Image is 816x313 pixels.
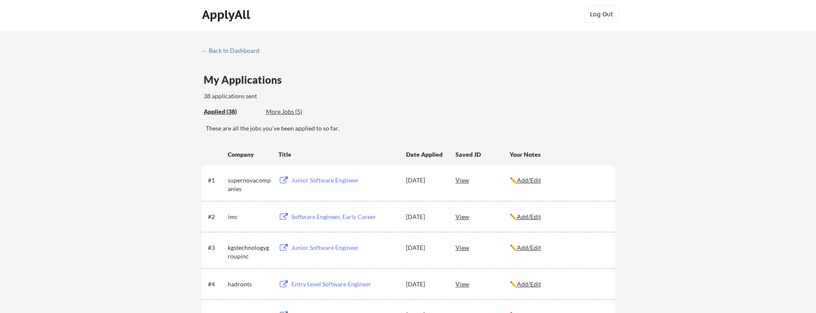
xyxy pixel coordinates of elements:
[228,280,271,289] div: hadronts
[228,176,271,193] div: supernovacompanies
[455,146,510,162] div: Saved JD
[455,172,510,188] div: View
[204,107,260,116] div: Applied (38)
[208,213,225,221] div: #2
[406,280,444,289] div: [DATE]
[266,107,329,116] div: These are job applications we think you'd be a good fit for, but couldn't apply you to automatica...
[510,150,608,159] div: Your Notes
[291,176,398,185] div: Junior Software Engineer
[204,92,370,100] div: 38 applications sent
[406,213,444,221] div: [DATE]
[204,75,289,85] div: My Applications
[204,107,260,116] div: These are all the jobs you've been applied to so far.
[278,150,398,159] div: Title
[406,243,444,252] div: [DATE]
[208,176,225,185] div: #1
[208,280,225,289] div: #4
[266,107,329,116] div: More Jobs (5)
[510,213,608,221] div: ✏️
[206,124,615,133] div: These are all the jobs you've been applied to so far.
[455,240,510,255] div: View
[202,7,253,22] div: ApplyAll
[517,176,541,184] u: Add/Edit
[510,176,608,185] div: ✏️
[202,47,266,56] a: ← Back to Dashboard
[517,244,541,251] u: Add/Edit
[406,150,444,159] div: Date Applied
[291,213,398,221] div: Software Engineer, Early Career
[291,243,398,252] div: Junior Software Engineer
[517,213,541,220] u: Add/Edit
[584,6,619,23] button: Log Out
[455,209,510,224] div: View
[510,280,608,289] div: ✏️
[517,280,541,288] u: Add/Edit
[228,243,271,260] div: kgstechnologygroupinc
[455,276,510,292] div: View
[202,48,266,54] div: ← Back to Dashboard
[510,243,608,252] div: ✏️
[208,243,225,252] div: #3
[406,176,444,185] div: [DATE]
[228,213,271,221] div: imc
[228,150,271,159] div: Company
[291,280,398,289] div: Entry Level Software Engineer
